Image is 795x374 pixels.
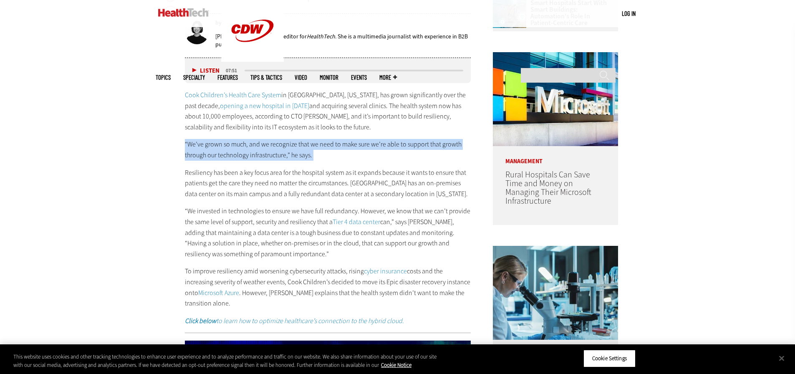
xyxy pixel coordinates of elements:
[185,139,471,160] p: “We’ve grown so much, and we recognize that we need to make sure we’re able to support that growt...
[217,74,238,81] a: Features
[320,74,338,81] a: MonITor
[583,350,636,367] button: Cookie Settings
[185,90,471,132] p: in [GEOGRAPHIC_DATA], [US_STATE], has grown significantly over the past decade, and acquiring sev...
[185,266,471,308] p: To improve resiliency amid worsening cybersecurity attacks, rising costs and the increasing sever...
[220,101,309,110] a: opening a new hospital in [DATE]
[216,316,404,325] em: to learn how to optimize healthcare’s connection to the hybrid cloud.
[185,316,404,325] a: Click belowto learn how to optimize healthcare’s connection to the hybrid cloud.
[493,340,618,358] p: Artificial Intelligence
[221,55,284,64] a: CDW
[198,288,239,297] a: Microsoft Azure
[156,74,171,81] span: Topics
[364,267,407,275] a: cyber insurance
[183,74,205,81] span: Specialty
[379,74,397,81] span: More
[333,217,380,226] a: Tier 4 data center
[185,167,471,200] p: Resiliency has been a key focus area for the hospital system as it expands because it wants to en...
[622,9,636,18] div: User menu
[505,169,591,207] a: Rural Hospitals Can Save Time and Money on Managing Their Microsoft Infrastructure
[381,361,411,369] a: More information about your privacy
[13,353,437,369] div: This website uses cookies and other tracking technologies to enhance user experience and to analy...
[185,316,216,325] em: Click below
[185,206,471,259] p: “We invested in technologies to ensure we have full redundancy. However, we know that we can’t pr...
[493,146,618,164] p: Management
[185,91,281,99] a: Cook Children’s Health Care System
[772,349,791,367] button: Close
[351,74,367,81] a: Events
[493,246,618,340] img: scientist looks through microscope in lab
[622,10,636,17] a: Log in
[493,52,618,146] img: Microsoft building
[250,74,282,81] a: Tips & Tactics
[295,74,307,81] a: Video
[158,8,209,17] img: Home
